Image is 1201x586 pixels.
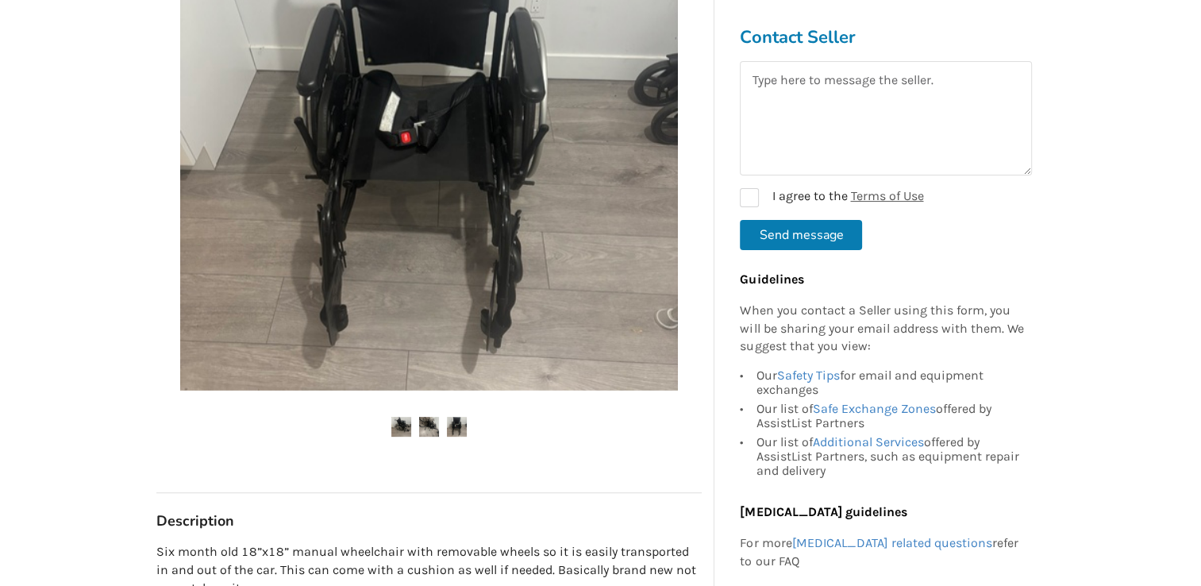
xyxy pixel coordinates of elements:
img: manual wheelchair -wheelchair-mobility-maple ridge-assistlist-listing [419,417,439,437]
div: Our for email and equipment exchanges [756,369,1024,400]
button: Send message [740,220,862,250]
label: I agree to the [740,188,923,207]
img: manual wheelchair -wheelchair-mobility-maple ridge-assistlist-listing [391,417,411,437]
h3: Contact Seller [740,26,1032,48]
b: Guidelines [740,272,803,287]
a: Safe Exchange Zones [812,402,935,417]
a: Terms of Use [850,188,923,203]
h3: Description [156,512,702,530]
a: Safety Tips [776,368,839,384]
p: When you contact a Seller using this form, you will be sharing your email address with them. We s... [740,302,1024,357]
div: Our list of offered by AssistList Partners, such as equipment repair and delivery [756,434,1024,479]
a: Additional Services [812,435,923,450]
b: [MEDICAL_DATA] guidelines [740,505,907,520]
img: manual wheelchair -wheelchair-mobility-maple ridge-assistlist-listing [447,417,467,437]
p: For more refer to our FAQ [740,534,1024,571]
a: [MEDICAL_DATA] related questions [791,535,991,550]
div: Our list of offered by AssistList Partners [756,400,1024,434]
